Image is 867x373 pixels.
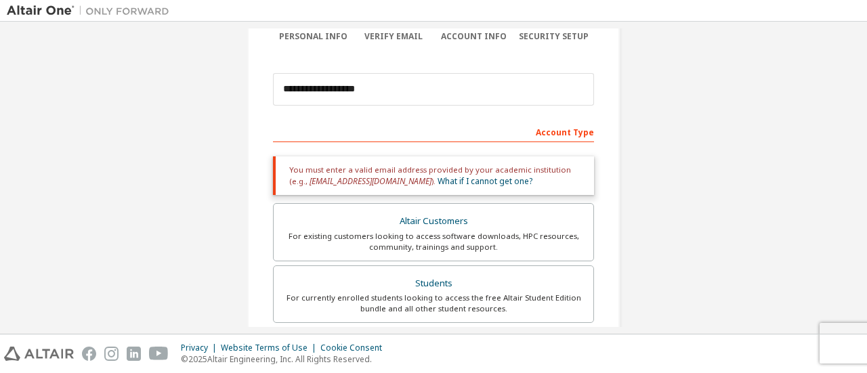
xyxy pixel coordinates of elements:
div: Altair Customers [282,212,585,231]
span: [EMAIL_ADDRESS][DOMAIN_NAME] [310,175,431,187]
img: facebook.svg [82,347,96,361]
div: Account Info [433,31,514,42]
div: For currently enrolled students looking to access the free Altair Student Edition bundle and all ... [282,292,585,314]
div: Security Setup [514,31,595,42]
div: Website Terms of Use [221,343,320,353]
div: Account Type [273,120,594,142]
div: For existing customers looking to access software downloads, HPC resources, community, trainings ... [282,231,585,253]
img: Altair One [7,4,176,18]
div: Personal Info [273,31,354,42]
div: Cookie Consent [320,343,390,353]
div: Students [282,274,585,293]
img: instagram.svg [104,347,119,361]
a: What if I cannot get one? [438,175,532,187]
p: © 2025 Altair Engineering, Inc. All Rights Reserved. [181,353,390,365]
img: altair_logo.svg [4,347,74,361]
div: Verify Email [354,31,434,42]
div: Privacy [181,343,221,353]
img: youtube.svg [149,347,169,361]
div: You must enter a valid email address provided by your academic institution (e.g., ). [273,156,594,195]
img: linkedin.svg [127,347,141,361]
